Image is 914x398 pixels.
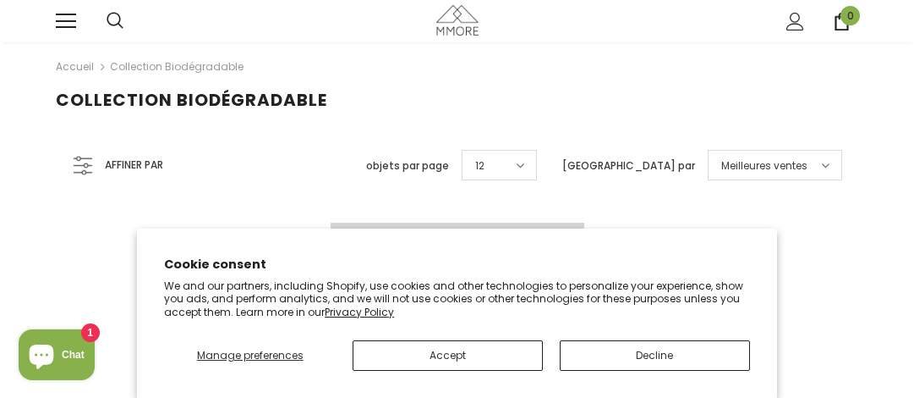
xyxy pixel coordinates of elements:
span: Affiner par [105,156,163,174]
span: 12 [475,158,484,174]
button: Decline [560,340,750,371]
h2: Cookie consent [164,256,750,274]
span: Collection biodégradable [56,88,327,112]
span: 0 [840,6,860,25]
span: Manage preferences [197,348,304,362]
a: 0 [833,13,851,30]
inbox-online-store-chat: Shopify online store chat [14,329,100,384]
label: [GEOGRAPHIC_DATA] par [562,158,695,174]
button: Accept [353,340,543,371]
a: Accueil [56,57,94,77]
p: We and our partners, including Shopify, use cookies and other technologies to personalize your ex... [164,279,750,319]
span: Meilleures ventes [721,158,807,174]
img: Cas MMORE [436,5,479,35]
a: Collection biodégradable [110,59,244,74]
a: Privacy Policy [325,305,394,319]
button: Manage preferences [164,340,336,371]
label: objets par page [366,158,449,174]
